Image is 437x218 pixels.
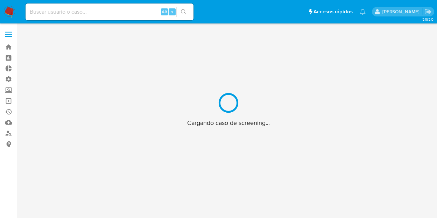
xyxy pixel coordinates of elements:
p: nicolas.tyrkiel@mercadolibre.com [382,8,422,15]
span: s [171,8,173,15]
span: Accesos rápidos [313,8,353,15]
span: Alt [162,8,167,15]
a: Notificaciones [360,9,366,15]
input: Buscar usuario o caso... [26,7,193,16]
span: Cargando caso de screening... [187,119,270,127]
a: Salir [424,8,432,15]
button: search-icon [176,7,191,17]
